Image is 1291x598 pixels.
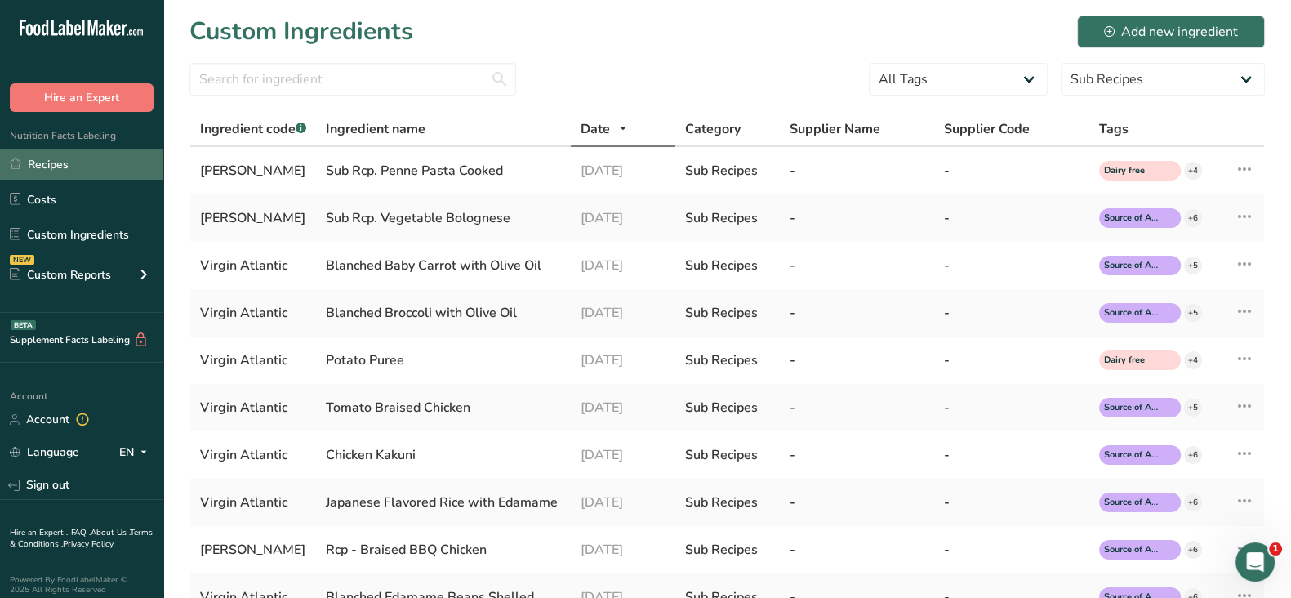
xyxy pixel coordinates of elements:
[200,445,306,465] div: Virgin Atlantic
[326,256,561,275] div: Blanched Baby Carrot with Olive Oil
[1104,543,1161,557] span: Source of Antioxidants
[944,256,1079,275] div: -
[1104,401,1161,415] span: Source of Antioxidants
[1099,119,1129,139] span: Tags
[326,161,561,181] div: Sub Rcp. Penne Pasta Cooked
[790,540,924,560] div: -
[1184,209,1202,227] div: +6
[1184,351,1202,369] div: +4
[189,13,413,50] h1: Custom Ingredients
[189,63,516,96] input: Search for ingredient
[1104,164,1161,178] span: Dairy free
[790,350,924,370] div: -
[91,527,130,538] a: About Us .
[200,256,306,275] div: Virgin Atlantic
[1184,162,1202,180] div: +4
[685,398,771,417] div: Sub Recipes
[790,119,880,139] span: Supplier Name
[200,161,306,181] div: [PERSON_NAME]
[685,445,771,465] div: Sub Recipes
[1184,304,1202,322] div: +5
[944,445,1079,465] div: -
[10,527,68,538] a: Hire an Expert .
[790,445,924,465] div: -
[1235,542,1275,582] iframe: Intercom live chat
[326,350,561,370] div: Potato Puree
[790,161,924,181] div: -
[200,303,306,323] div: Virgin Atlantic
[326,540,561,560] div: Rcp - Braised BBQ Chicken
[1104,306,1161,320] span: Source of Antioxidants
[326,208,561,228] div: Sub Rcp. Vegetable Bolognese
[944,493,1079,512] div: -
[685,161,771,181] div: Sub Recipes
[200,208,306,228] div: [PERSON_NAME]
[326,119,425,139] span: Ingredient name
[685,350,771,370] div: Sub Recipes
[1269,542,1282,556] span: 1
[1077,16,1265,48] button: Add new ingredient
[10,83,154,112] button: Hire an Expert
[71,527,91,538] a: FAQ .
[1104,496,1161,510] span: Source of Antioxidants
[790,398,924,417] div: -
[10,266,111,283] div: Custom Reports
[326,493,561,512] div: Japanese Flavored Rice with Edamame
[685,208,771,228] div: Sub Recipes
[944,208,1079,228] div: -
[685,256,771,275] div: Sub Recipes
[200,120,306,138] span: Ingredient code
[581,256,665,275] div: [DATE]
[1104,22,1238,42] div: Add new ingredient
[1184,399,1202,417] div: +5
[944,119,1030,139] span: Supplier Code
[10,438,79,466] a: Language
[200,398,306,417] div: Virgin Atlantic
[1104,448,1161,462] span: Source of Antioxidants
[685,493,771,512] div: Sub Recipes
[944,303,1079,323] div: -
[1104,259,1161,273] span: Source of Antioxidants
[581,493,665,512] div: [DATE]
[685,540,771,560] div: Sub Recipes
[326,445,561,465] div: Chicken Kakuni
[63,538,114,550] a: Privacy Policy
[10,575,154,595] div: Powered By FoodLabelMaker © 2025 All Rights Reserved
[944,161,1079,181] div: -
[581,445,665,465] div: [DATE]
[581,350,665,370] div: [DATE]
[1104,354,1161,368] span: Dairy free
[581,208,665,228] div: [DATE]
[1184,541,1202,559] div: +6
[119,443,154,462] div: EN
[1184,257,1202,274] div: +5
[790,303,924,323] div: -
[1184,493,1202,511] div: +6
[10,527,153,550] a: Terms & Conditions .
[200,540,306,560] div: [PERSON_NAME]
[581,161,665,181] div: [DATE]
[11,320,36,330] div: BETA
[581,398,665,417] div: [DATE]
[581,303,665,323] div: [DATE]
[200,350,306,370] div: Virgin Atlantic
[944,398,1079,417] div: -
[1184,446,1202,464] div: +6
[685,119,741,139] span: Category
[790,208,924,228] div: -
[581,119,610,139] span: Date
[685,303,771,323] div: Sub Recipes
[200,493,306,512] div: Virgin Atlantic
[1104,212,1161,225] span: Source of Antioxidants
[944,540,1079,560] div: -
[326,398,561,417] div: Tomato Braised Chicken
[326,303,561,323] div: Blanched Broccoli with Olive Oil
[790,493,924,512] div: -
[944,350,1079,370] div: -
[790,256,924,275] div: -
[581,540,665,560] div: [DATE]
[10,255,34,265] div: NEW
